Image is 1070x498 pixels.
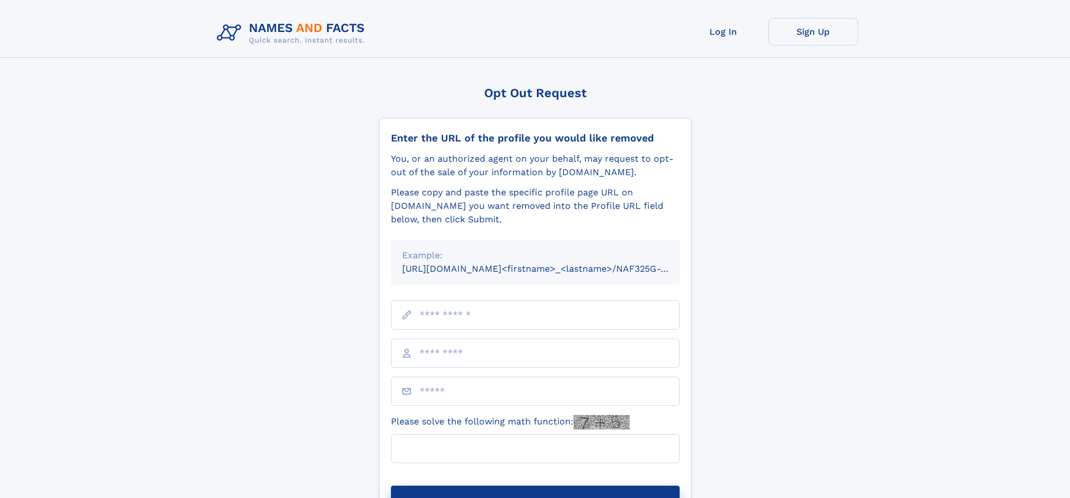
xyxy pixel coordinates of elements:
[402,263,701,274] small: [URL][DOMAIN_NAME]<firstname>_<lastname>/NAF325G-xxxxxxxx
[391,186,680,226] div: Please copy and paste the specific profile page URL on [DOMAIN_NAME] you want removed into the Pr...
[212,18,374,48] img: Logo Names and Facts
[391,152,680,179] div: You, or an authorized agent on your behalf, may request to opt-out of the sale of your informatio...
[391,415,630,430] label: Please solve the following math function:
[768,18,858,45] a: Sign Up
[402,249,668,262] div: Example:
[391,132,680,144] div: Enter the URL of the profile you would like removed
[679,18,768,45] a: Log In
[379,86,691,100] div: Opt Out Request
